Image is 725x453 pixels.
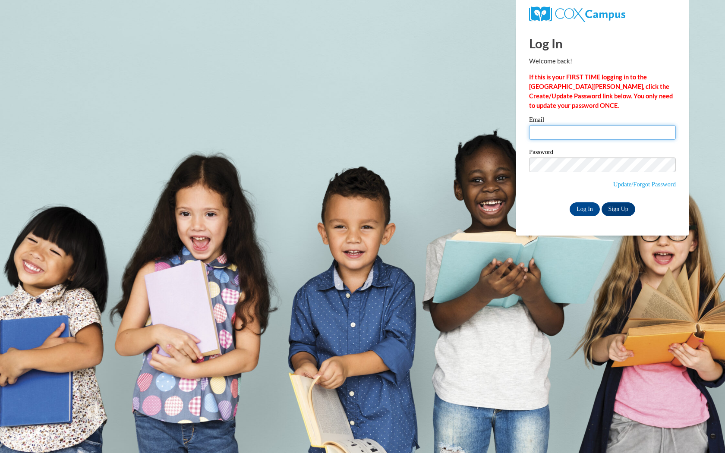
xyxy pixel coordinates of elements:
input: Log In [570,202,600,216]
label: Email [529,116,676,125]
img: COX Campus [529,6,625,22]
p: Welcome back! [529,57,676,66]
h1: Log In [529,35,676,52]
strong: If this is your FIRST TIME logging in to the [GEOGRAPHIC_DATA][PERSON_NAME], click the Create/Upd... [529,73,673,109]
a: COX Campus [529,10,625,17]
a: Update/Forgot Password [613,181,676,188]
a: Sign Up [602,202,635,216]
label: Password [529,149,676,157]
